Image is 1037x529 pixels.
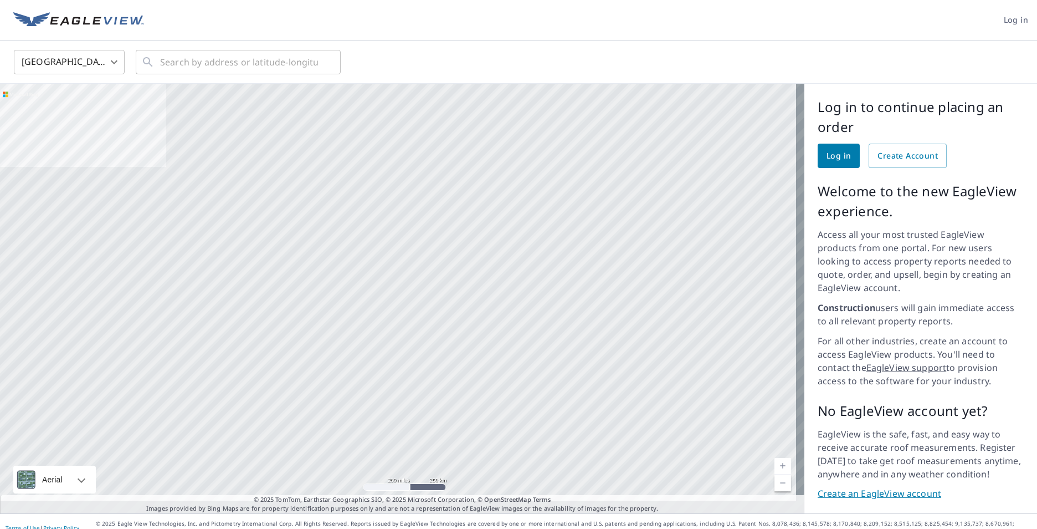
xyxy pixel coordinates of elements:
[818,302,875,314] strong: Construction
[866,362,947,374] a: EagleView support
[818,181,1024,221] p: Welcome to the new EagleView experience.
[826,149,851,163] span: Log in
[818,401,1024,421] p: No EagleView account yet?
[533,495,551,503] a: Terms
[14,47,125,78] div: [GEOGRAPHIC_DATA]
[484,495,531,503] a: OpenStreetMap
[1004,13,1028,27] span: Log in
[774,475,791,491] a: Current Level 5, Zoom Out
[869,144,947,168] a: Create Account
[818,334,1024,388] p: For all other industries, create an account to access EagleView products. You'll need to contact ...
[39,466,66,494] div: Aerial
[160,47,318,78] input: Search by address or latitude-longitude
[13,466,96,494] div: Aerial
[818,97,1024,137] p: Log in to continue placing an order
[818,228,1024,294] p: Access all your most trusted EagleView products from one portal. For new users looking to access ...
[13,12,144,29] img: EV Logo
[818,428,1024,481] p: EagleView is the safe, fast, and easy way to receive accurate roof measurements. Register [DATE] ...
[774,458,791,475] a: Current Level 5, Zoom In
[818,301,1024,328] p: users will gain immediate access to all relevant property reports.
[254,495,551,505] span: © 2025 TomTom, Earthstar Geographics SIO, © 2025 Microsoft Corporation, ©
[818,144,860,168] a: Log in
[818,487,1024,500] a: Create an EagleView account
[877,149,938,163] span: Create Account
